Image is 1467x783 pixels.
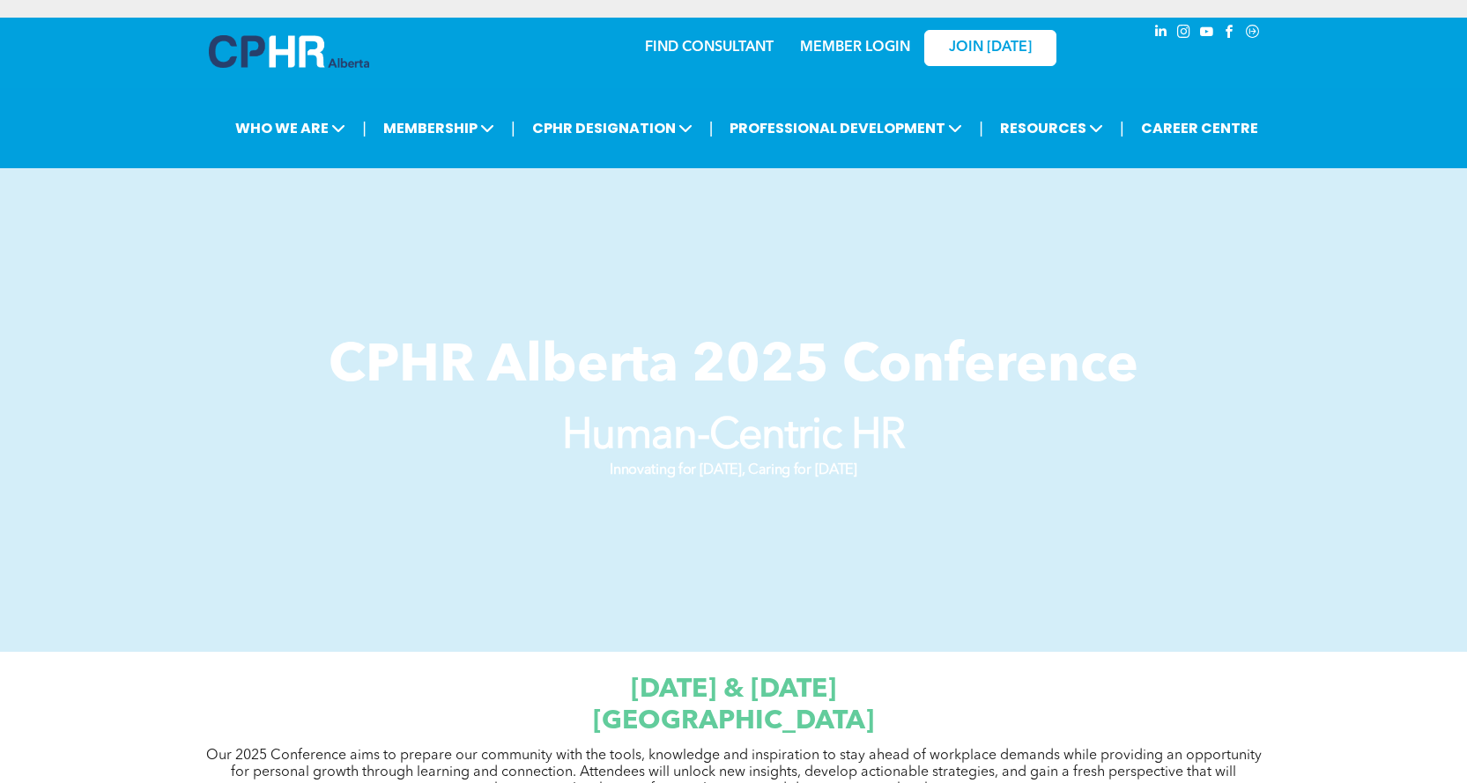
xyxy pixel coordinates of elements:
a: instagram [1174,22,1194,46]
span: WHO WE ARE [230,112,351,144]
a: CAREER CENTRE [1136,112,1263,144]
strong: Human-Centric HR [562,416,906,458]
a: linkedin [1152,22,1171,46]
strong: Innovating for [DATE], Caring for [DATE] [610,463,856,477]
li: | [979,110,983,146]
a: FIND CONSULTANT [645,41,774,55]
span: PROFESSIONAL DEVELOPMENT [724,112,967,144]
span: [GEOGRAPHIC_DATA] [593,708,874,735]
li: | [362,110,367,146]
span: CPHR Alberta 2025 Conference [329,341,1138,394]
li: | [511,110,515,146]
a: MEMBER LOGIN [800,41,910,55]
span: CPHR DESIGNATION [527,112,698,144]
span: MEMBERSHIP [378,112,500,144]
a: Social network [1243,22,1263,46]
li: | [709,110,714,146]
span: [DATE] & [DATE] [631,676,836,703]
a: facebook [1220,22,1240,46]
a: youtube [1197,22,1217,46]
img: A blue and white logo for cp alberta [209,35,369,68]
a: JOIN [DATE] [924,30,1056,66]
span: RESOURCES [995,112,1108,144]
li: | [1120,110,1124,146]
span: JOIN [DATE] [949,40,1032,56]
